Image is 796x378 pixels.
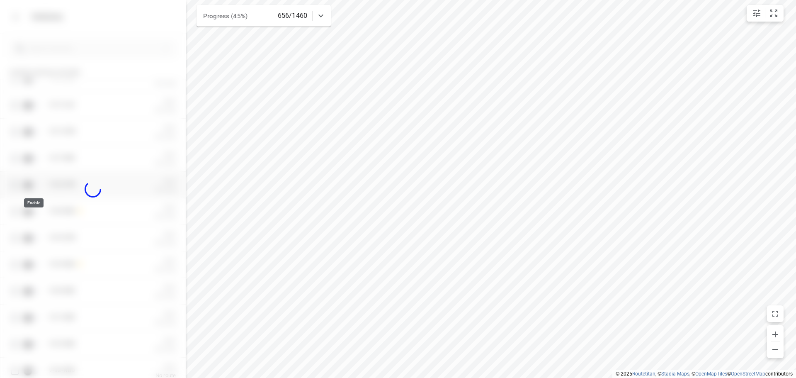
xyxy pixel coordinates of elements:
[616,371,793,377] li: © 2025 , © , © © contributors
[203,12,248,20] span: Progress (45%)
[765,5,782,22] button: Fit zoom
[197,5,331,27] div: Progress (45%)656/1460
[661,371,689,377] a: Stadia Maps
[748,5,765,22] button: Map settings
[747,5,784,22] div: small contained button group
[731,371,765,377] a: OpenStreetMap
[632,371,655,377] a: Routetitan
[278,11,307,21] p: 656/1460
[695,371,727,377] a: OpenMapTiles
